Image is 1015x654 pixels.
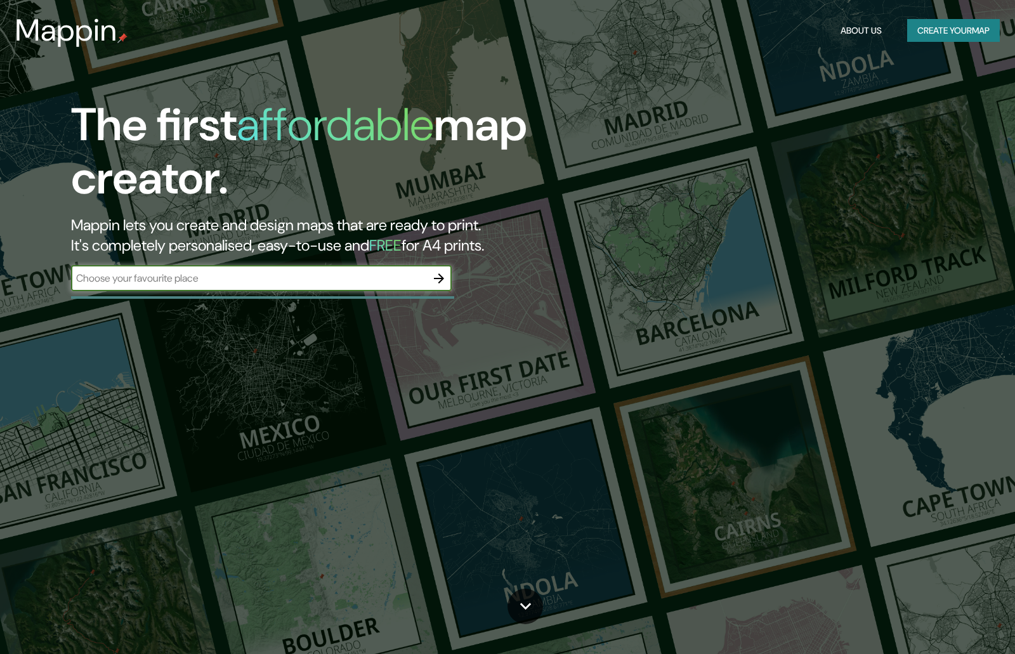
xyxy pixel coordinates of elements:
button: Create yourmap [907,19,1000,43]
img: mappin-pin [117,33,128,43]
h1: affordable [237,95,434,154]
button: About Us [835,19,887,43]
h3: Mappin [15,13,117,48]
h2: Mappin lets you create and design maps that are ready to print. It's completely personalised, eas... [71,215,579,256]
h5: FREE [369,235,402,255]
h1: The first map creator. [71,98,579,215]
input: Choose your favourite place [71,271,426,285]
